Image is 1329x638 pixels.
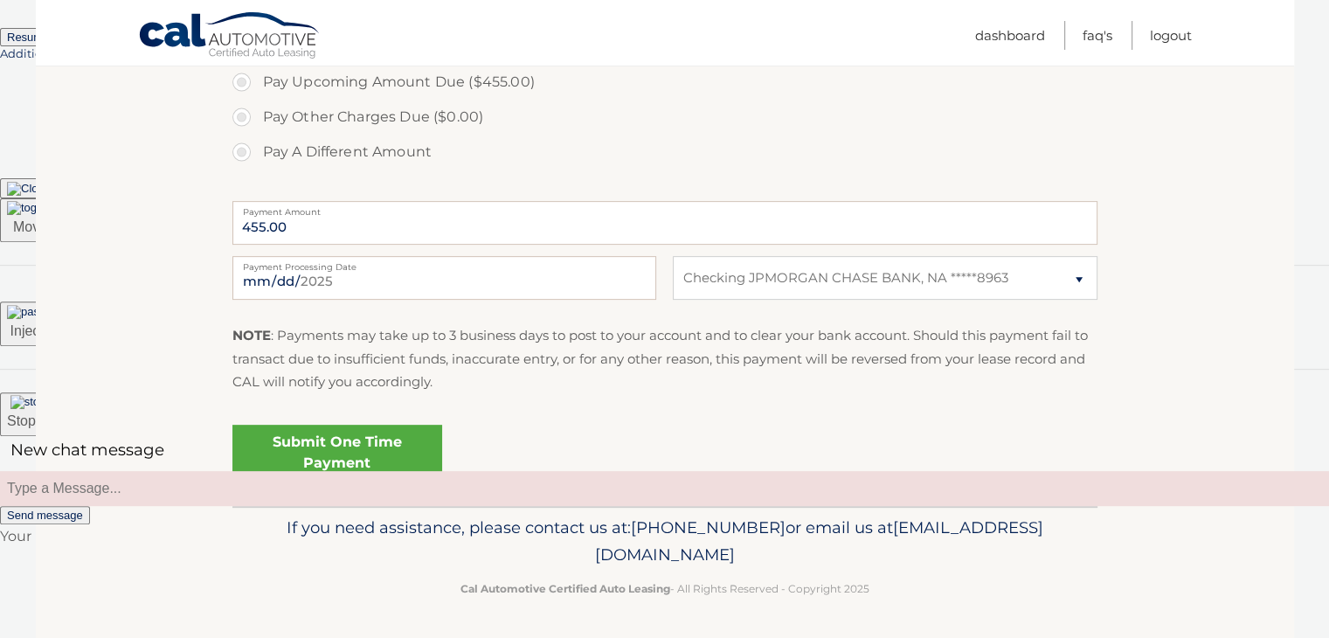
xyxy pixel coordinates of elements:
[1083,21,1112,50] a: FAQ's
[232,324,1097,393] p: : Payments may take up to 3 business days to post to your account and to clear your bank account....
[138,11,322,62] a: Cal Automotive
[7,215,93,239] p: Move Menu
[244,579,1086,598] p: - All Rights Reserved - Copyright 2025
[232,425,442,481] a: Submit One Time Payment
[232,201,1097,215] label: Payment Amount
[10,395,87,409] img: stopSession
[1150,21,1192,50] a: Logout
[7,201,93,215] img: togglePosition
[7,305,112,319] img: passwordInjection
[232,256,656,270] label: Payment Processing Date
[460,582,670,595] strong: Cal Automotive Certified Auto Leasing
[975,21,1045,50] a: Dashboard
[244,514,1086,570] p: If you need assistance, please contact us at: or email us at
[232,201,1097,245] input: Payment Amount
[232,327,271,343] strong: NOTE
[7,409,89,433] p: Stop Session
[631,517,786,537] span: [PHONE_NUMBER]
[232,65,1097,100] label: Pay Upcoming Amount Due ($455.00)
[7,182,86,196] img: Close Button
[7,509,83,522] span: Send message
[232,100,1097,135] label: Pay Other Charges Due ($0.00)
[232,135,1097,170] label: Pay A Different Amount
[7,319,112,343] p: Inject Password
[232,256,656,300] input: Payment Date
